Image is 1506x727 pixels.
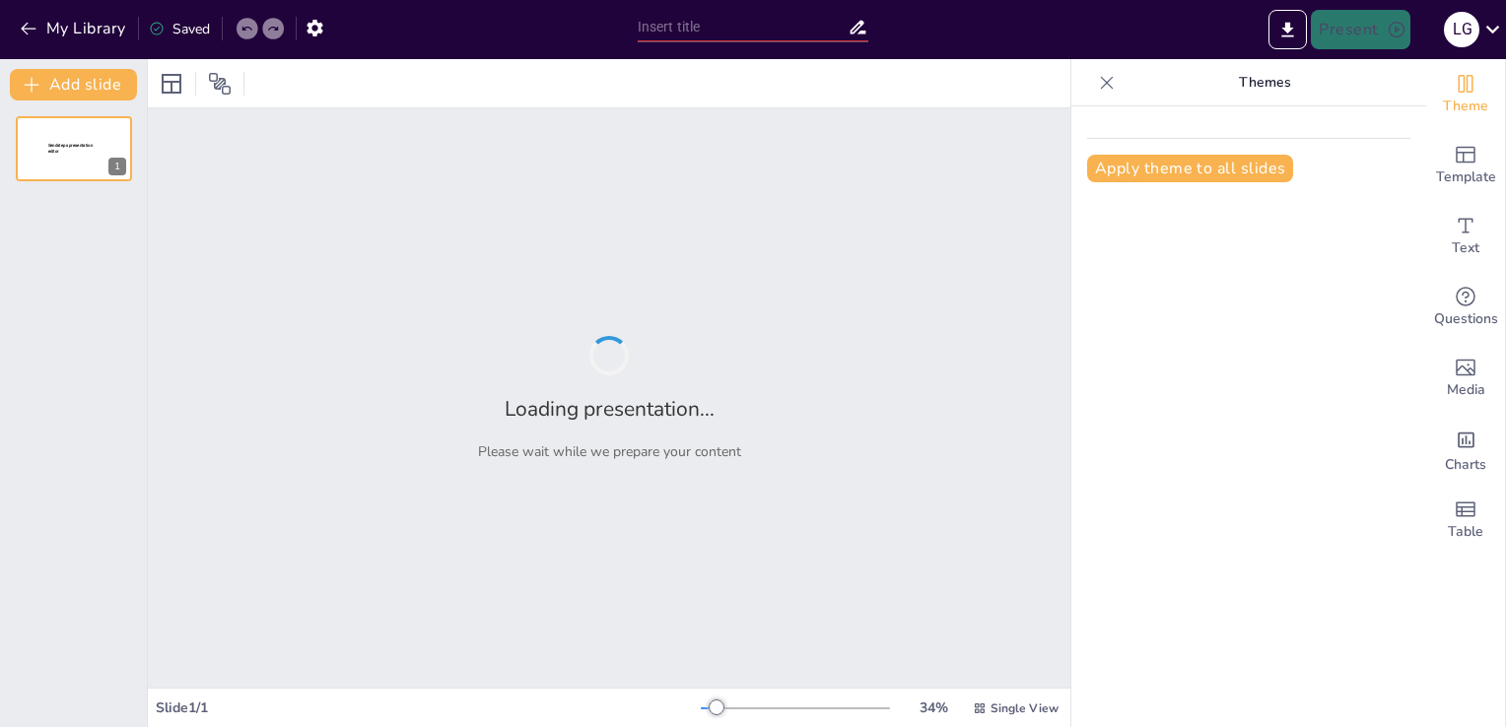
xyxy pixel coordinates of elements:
div: Layout [156,68,187,99]
div: 1 [16,116,132,181]
div: L G [1444,12,1479,47]
div: Add ready made slides [1426,130,1505,201]
span: Table [1448,521,1483,543]
span: Media [1447,379,1485,401]
div: Get real-time input from your audience [1426,272,1505,343]
div: Change the overall theme [1426,59,1505,130]
button: Present [1311,10,1409,49]
span: Charts [1445,454,1486,476]
div: 1 [108,158,126,175]
div: 34 % [910,698,957,717]
button: Apply theme to all slides [1087,155,1293,182]
span: Single View [991,700,1059,716]
div: Slide 1 / 1 [156,698,701,717]
span: Position [208,72,232,96]
button: My Library [15,13,134,44]
span: Theme [1443,96,1488,117]
span: Sendsteps presentation editor [48,143,93,154]
div: Add a table [1426,485,1505,556]
span: Questions [1434,308,1498,330]
p: Please wait while we prepare your content [478,442,741,461]
div: Saved [149,20,210,38]
div: Add images, graphics, shapes or video [1426,343,1505,414]
h2: Loading presentation... [505,395,715,423]
button: Add slide [10,69,137,100]
button: L G [1444,10,1479,49]
p: Themes [1123,59,1406,106]
div: Add text boxes [1426,201,1505,272]
input: Insert title [638,13,849,41]
div: Add charts and graphs [1426,414,1505,485]
span: Text [1452,237,1479,259]
button: Export to PowerPoint [1268,10,1307,49]
span: Template [1436,166,1496,188]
